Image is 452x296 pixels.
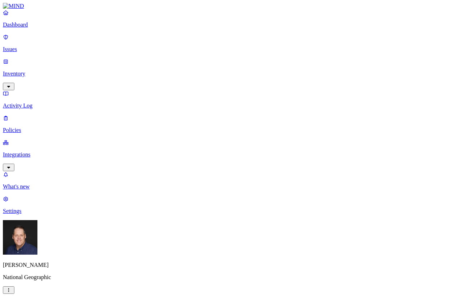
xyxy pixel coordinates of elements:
p: Integrations [3,151,449,158]
p: Settings [3,208,449,214]
a: MIND [3,3,449,9]
img: Mark DeCarlo [3,220,37,255]
a: Dashboard [3,9,449,28]
a: Policies [3,115,449,133]
a: Activity Log [3,90,449,109]
p: [PERSON_NAME] [3,262,449,268]
a: Issues [3,34,449,53]
p: Issues [3,46,449,53]
p: Inventory [3,70,449,77]
p: What's new [3,183,449,190]
p: Activity Log [3,103,449,109]
img: MIND [3,3,24,9]
a: Inventory [3,58,449,89]
p: Dashboard [3,22,449,28]
p: Policies [3,127,449,133]
a: Integrations [3,139,449,170]
a: What's new [3,171,449,190]
p: National Geographic [3,274,449,281]
a: Settings [3,196,449,214]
